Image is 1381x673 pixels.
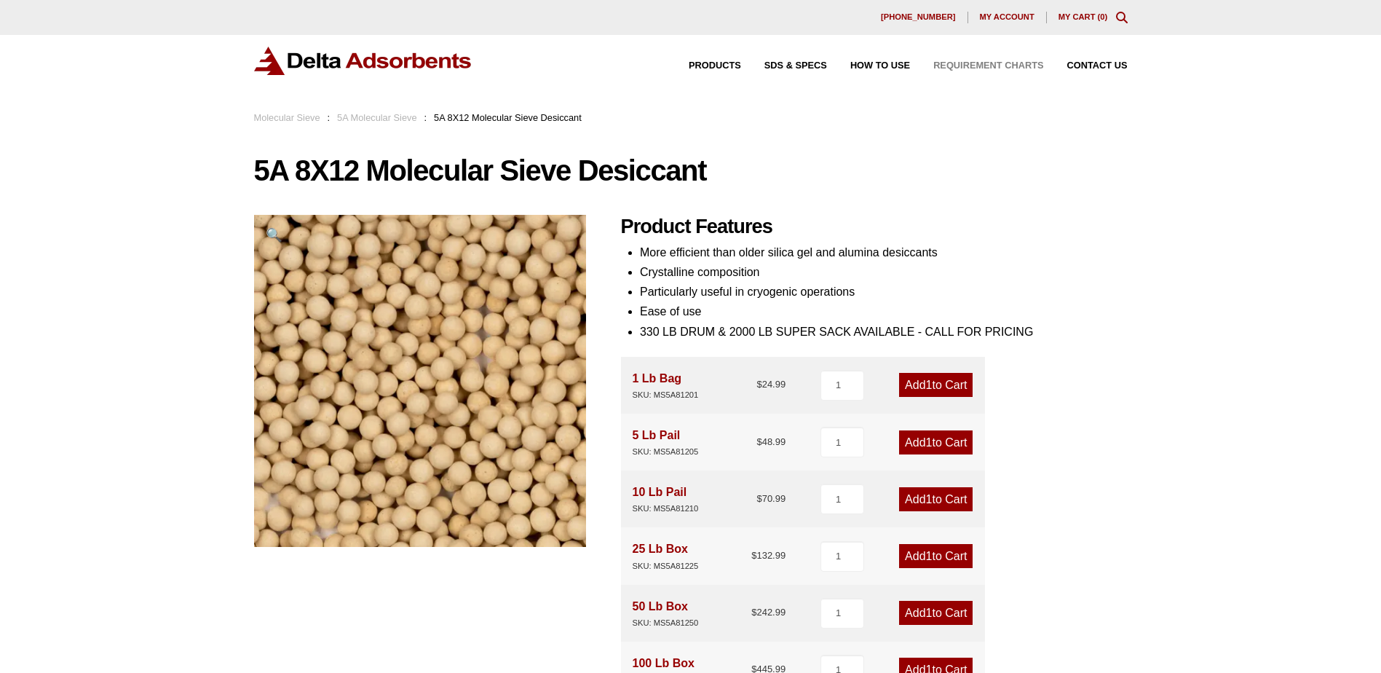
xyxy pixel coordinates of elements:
[640,243,1128,262] li: More efficient than older silica gel and alumina desiccants
[621,215,1128,239] h2: Product Features
[254,112,320,123] a: Molecular Sieve
[254,155,1128,186] h1: 5A 8X12 Molecular Sieve Desiccant
[881,13,956,21] span: [PHONE_NUMBER]
[1100,12,1104,21] span: 0
[926,607,933,619] span: 1
[926,493,933,505] span: 1
[899,601,973,625] a: Add1to Cart
[756,436,786,447] bdi: 48.99
[980,13,1034,21] span: My account
[633,425,699,459] div: 5 Lb Pail
[933,61,1043,71] span: Requirement Charts
[899,373,973,397] a: Add1to Cart
[751,607,756,618] span: $
[633,369,699,402] div: 1 Lb Bag
[328,112,331,123] span: :
[640,322,1128,342] li: 330 LB DRUM & 2000 LB SUPER SACK AVAILABLE - CALL FOR PRICING
[640,282,1128,302] li: Particularly useful in cryogenic operations
[1058,12,1108,21] a: My Cart (0)
[434,112,582,123] span: 5A 8X12 Molecular Sieve Desiccant
[751,607,786,618] bdi: 242.99
[633,597,699,630] div: 50 Lb Box
[899,487,973,511] a: Add1to Cart
[633,539,699,572] div: 25 Lb Box
[337,112,417,123] a: 5A Molecular Sieve
[424,112,427,123] span: :
[751,550,756,561] span: $
[266,227,282,243] span: 🔍
[756,493,786,504] bdi: 70.99
[1044,61,1128,71] a: Contact Us
[751,550,786,561] bdi: 132.99
[665,61,741,71] a: Products
[926,550,933,562] span: 1
[640,302,1128,321] li: Ease of use
[254,47,472,75] img: Delta Adsorbents
[640,262,1128,282] li: Crystalline composition
[1067,61,1128,71] span: Contact Us
[633,388,699,402] div: SKU: MS5A81201
[968,12,1047,23] a: My account
[633,616,699,630] div: SKU: MS5A81250
[633,482,699,516] div: 10 Lb Pail
[756,379,786,390] bdi: 24.99
[756,379,761,390] span: $
[741,61,827,71] a: SDS & SPECS
[899,544,973,568] a: Add1to Cart
[764,61,827,71] span: SDS & SPECS
[926,379,933,391] span: 1
[756,493,761,504] span: $
[689,61,741,71] span: Products
[1116,12,1128,23] div: Toggle Modal Content
[254,215,294,255] a: View full-screen image gallery
[633,502,699,516] div: SKU: MS5A81210
[756,436,761,447] span: $
[926,436,933,449] span: 1
[633,559,699,573] div: SKU: MS5A81225
[869,12,968,23] a: [PHONE_NUMBER]
[899,430,973,454] a: Add1to Cart
[827,61,910,71] a: How to Use
[910,61,1043,71] a: Requirement Charts
[850,61,910,71] span: How to Use
[633,445,699,459] div: SKU: MS5A81205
